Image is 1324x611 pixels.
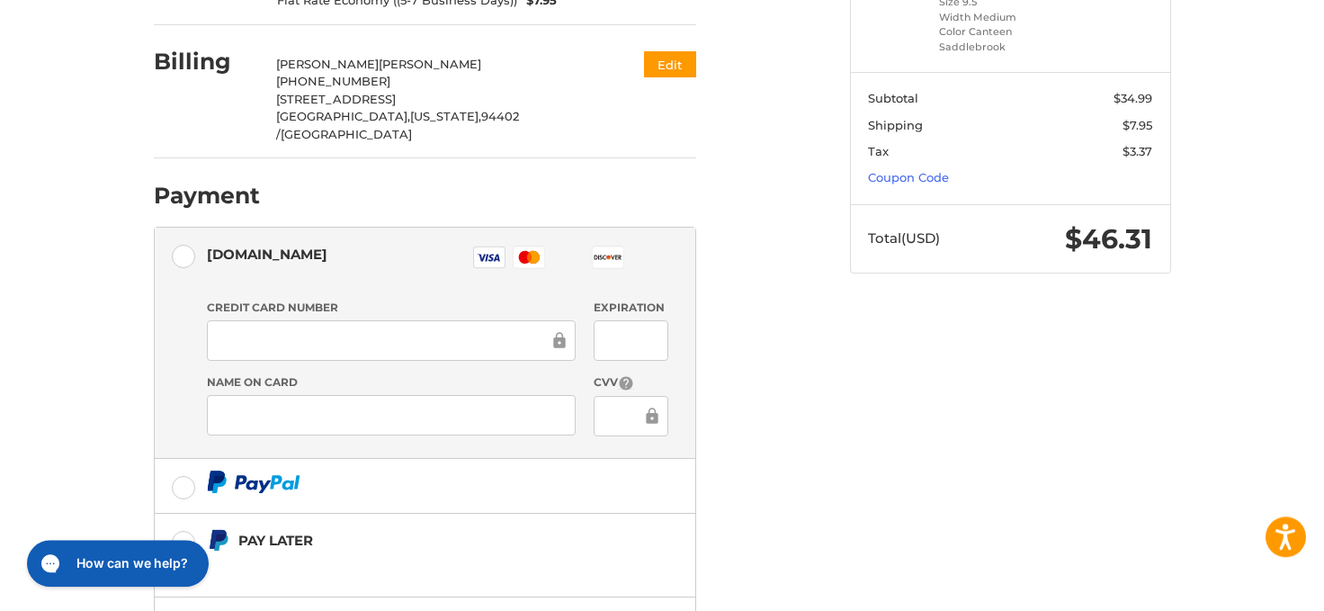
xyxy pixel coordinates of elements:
div: [DOMAIN_NAME] [207,239,327,269]
a: Coupon Code [868,170,949,184]
span: [PERSON_NAME] [276,57,379,71]
h2: Payment [154,182,260,210]
span: Subtotal [868,91,918,105]
li: Color Canteen Saddlebrook [939,24,1077,54]
span: 94402 / [276,109,519,141]
span: Shipping [868,118,923,132]
span: $7.95 [1123,118,1152,132]
img: Pay Later icon [207,529,229,552]
label: Expiration [594,300,668,316]
span: $3.37 [1123,144,1152,158]
span: [PERSON_NAME] [379,57,481,71]
button: Edit [644,51,696,77]
span: [US_STATE], [410,109,481,123]
span: $34.99 [1114,91,1152,105]
h2: Billing [154,48,259,76]
div: Pay Later [238,526,583,555]
span: [PHONE_NUMBER] [276,74,390,88]
span: Tax [868,144,889,158]
span: [STREET_ADDRESS] [276,92,396,106]
img: PayPal icon [207,471,300,493]
span: [GEOGRAPHIC_DATA] [281,127,412,141]
li: Width Medium [939,10,1077,25]
span: [GEOGRAPHIC_DATA], [276,109,410,123]
label: Credit Card Number [207,300,576,316]
iframe: Google Customer Reviews [1176,562,1324,611]
label: CVV [594,374,668,391]
iframe: PayPal Message 1 [207,559,583,575]
iframe: Gorgias live chat messenger [18,534,213,593]
span: $46.31 [1065,222,1152,256]
label: Name on Card [207,374,576,391]
span: Total (USD) [868,229,940,247]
